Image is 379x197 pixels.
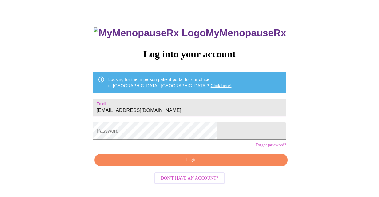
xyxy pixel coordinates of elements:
[108,74,232,91] div: Looking for the in person patient portal for our office in [GEOGRAPHIC_DATA], [GEOGRAPHIC_DATA]?
[255,143,286,148] a: Forgot password?
[153,175,227,180] a: Don't have an account?
[94,27,205,39] img: MyMenopauseRx Logo
[102,156,281,164] span: Login
[211,83,232,88] a: Click here!
[94,27,286,39] h3: MyMenopauseRx
[94,154,288,166] button: Login
[161,175,218,182] span: Don't have an account?
[154,172,225,184] button: Don't have an account?
[93,48,286,60] h3: Log into your account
